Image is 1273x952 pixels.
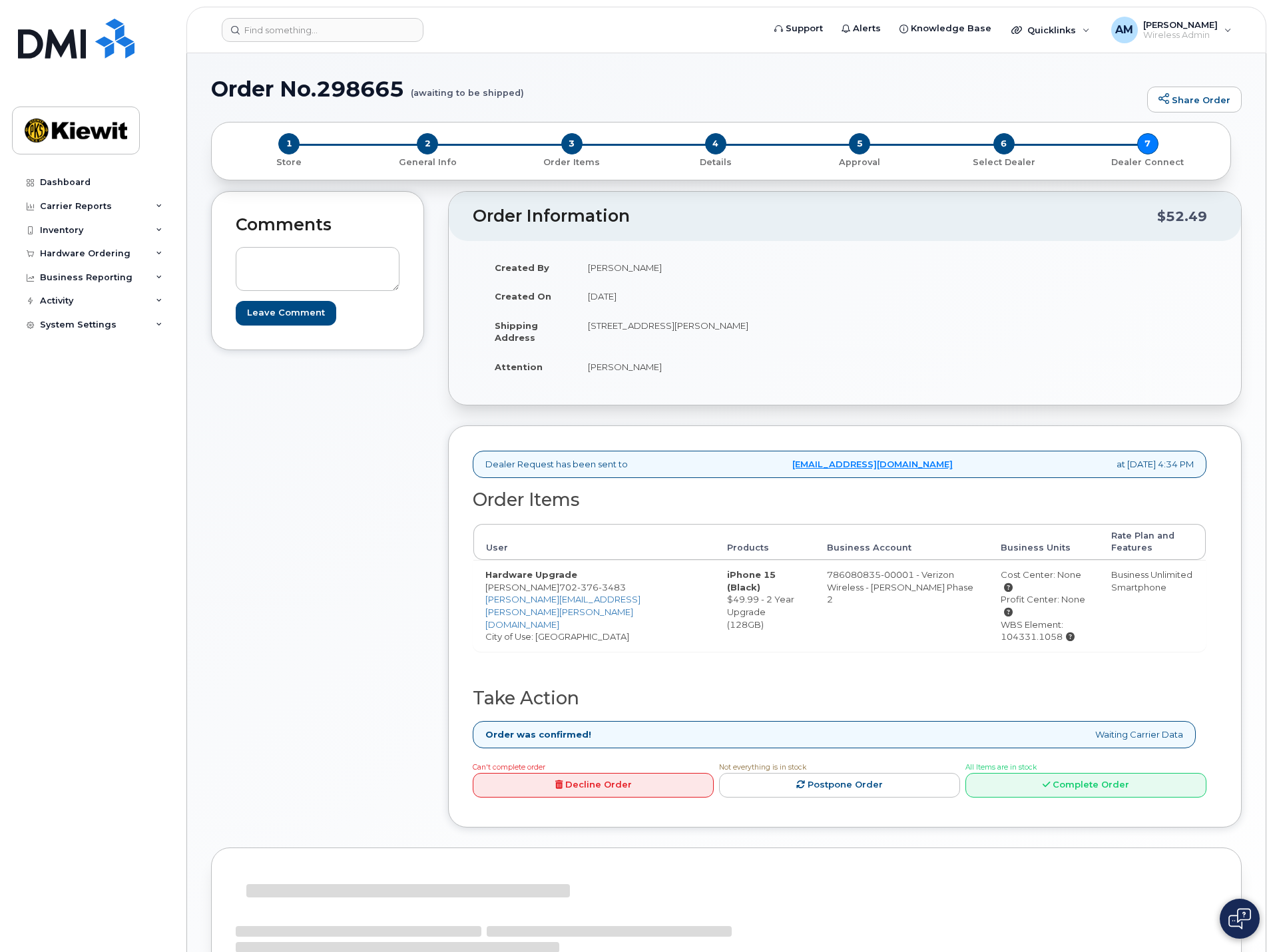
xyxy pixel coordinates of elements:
span: 6 [993,133,1015,154]
span: 4 [705,133,726,154]
p: Store [228,156,350,168]
td: [STREET_ADDRESS][PERSON_NAME] [576,311,835,352]
a: [EMAIL_ADDRESS][DOMAIN_NAME] [792,458,953,471]
div: $52.49 [1157,204,1207,229]
input: Leave Comment [236,301,336,326]
a: Share Order [1147,87,1242,113]
a: Decline Order [473,773,714,798]
span: 1 [278,133,300,154]
h2: Comments [236,216,399,234]
strong: Hardware Upgrade [485,569,577,580]
span: 702 [559,582,626,593]
span: 2 [417,133,438,154]
span: 376 [577,582,599,593]
p: Order Items [505,156,638,168]
h1: Order No.298665 [211,77,1141,101]
th: Products [715,524,815,561]
div: Profit Center: None [1001,593,1088,618]
p: General Info [361,156,494,168]
div: Cost Center: None [1001,569,1088,593]
a: 4 Details [644,154,788,168]
div: Waiting Carrier Data [473,721,1196,748]
td: $49.99 - 2 Year Upgrade (128GB) [715,560,815,650]
a: 1 Store [222,154,356,168]
td: [PERSON_NAME] [576,253,835,282]
td: Business Unlimited Smartphone [1099,560,1206,650]
h2: Order Items [473,490,1206,510]
a: Complete Order [965,773,1206,798]
span: Can't complete order [473,763,545,772]
td: [PERSON_NAME] [576,352,835,381]
strong: Attention [495,361,543,372]
a: 3 Order Items [500,154,644,168]
strong: Order was confirmed! [485,728,591,741]
a: 6 Select Dealer [931,154,1075,168]
strong: Created On [495,291,551,302]
td: 786080835-00001 - Verizon Wireless - [PERSON_NAME] Phase 2 [815,560,989,650]
strong: iPhone 15 (Black) [727,569,776,593]
th: Business Account [815,524,989,561]
div: Dealer Request has been sent to at [DATE] 4:34 PM [473,451,1206,478]
strong: Shipping Address [495,320,538,344]
span: All Items are in stock [965,763,1037,772]
h2: Order Information [473,207,1157,226]
small: (awaiting to be shipped) [411,77,524,98]
a: 2 General Info [356,154,499,168]
img: Open chat [1228,908,1251,929]
div: WBS Element: 104331.1058 [1001,618,1088,643]
span: 3483 [599,582,626,593]
th: Business Units [989,524,1100,561]
a: Postpone Order [719,773,960,798]
p: Approval [793,156,926,168]
p: Details [649,156,782,168]
strong: Created By [495,262,549,273]
a: [PERSON_NAME][EMAIL_ADDRESS][PERSON_NAME][PERSON_NAME][DOMAIN_NAME] [485,594,640,629]
td: [DATE] [576,282,835,311]
p: Select Dealer [937,156,1070,168]
span: Not everything is in stock [719,763,806,772]
th: Rate Plan and Features [1099,524,1206,561]
h2: Take Action [473,688,1206,708]
span: 5 [849,133,870,154]
td: [PERSON_NAME] City of Use: [GEOGRAPHIC_DATA] [473,560,715,650]
th: User [473,524,715,561]
a: 5 Approval [788,154,931,168]
span: 3 [561,133,583,154]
